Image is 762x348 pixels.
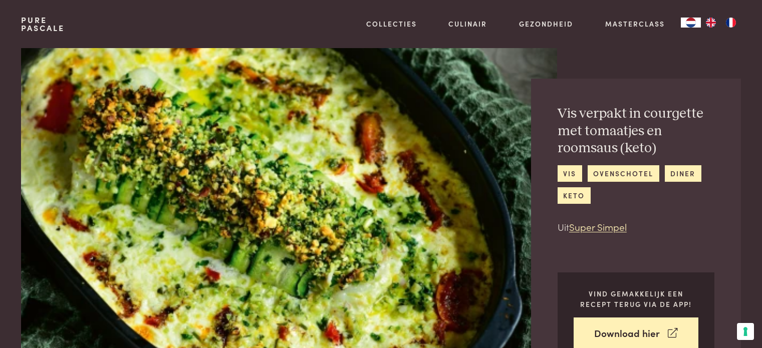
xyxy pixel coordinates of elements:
[681,18,701,28] a: NL
[448,19,487,29] a: Culinair
[701,18,721,28] a: EN
[366,19,417,29] a: Collecties
[21,16,65,32] a: PurePascale
[721,18,741,28] a: FR
[605,19,665,29] a: Masterclass
[701,18,741,28] ul: Language list
[574,288,698,309] p: Vind gemakkelijk een recept terug via de app!
[569,220,627,233] a: Super Simpel
[558,220,714,234] p: Uit
[665,165,701,182] a: diner
[558,105,714,157] h2: Vis verpakt in courgette met tomaatjes en roomsaus (keto)
[558,165,582,182] a: vis
[681,18,741,28] aside: Language selected: Nederlands
[737,323,754,340] button: Uw voorkeuren voor toestemming voor trackingtechnologieën
[519,19,573,29] a: Gezondheid
[558,187,591,204] a: keto
[588,165,659,182] a: ovenschotel
[681,18,701,28] div: Language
